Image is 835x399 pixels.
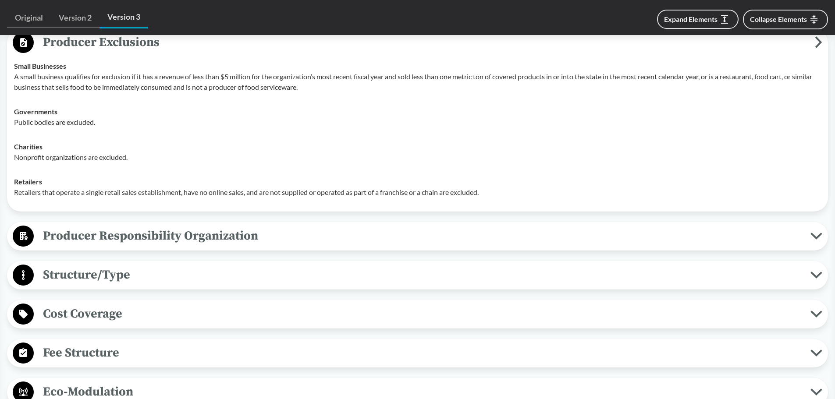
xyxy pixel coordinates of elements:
[10,32,825,54] button: Producer Exclusions
[14,142,43,151] strong: Charities
[7,8,51,28] a: Original
[34,343,810,363] span: Fee Structure
[34,304,810,324] span: Cost Coverage
[10,264,825,286] button: Structure/Type
[14,152,821,162] p: Nonprofit organizations are excluded.
[657,10,739,29] button: Expand Elements
[14,117,821,127] p: Public bodies are excluded.
[14,62,66,70] strong: Small Businesses
[34,265,810,285] span: Structure/Type
[14,71,821,92] p: A small business qualifies for exclusion if it has a revenue of less than $5 million for the orga...
[34,32,815,52] span: Producer Exclusions
[34,226,810,246] span: Producer Responsibility Organization
[10,342,825,364] button: Fee Structure
[14,187,821,198] p: Retailers that operate a single retail sales establishment, have no online sales, and are not sup...
[14,107,57,116] strong: Governments
[743,10,828,29] button: Collapse Elements
[10,225,825,247] button: Producer Responsibility Organization
[14,177,42,186] strong: Retailers
[10,303,825,325] button: Cost Coverage
[99,7,148,28] a: Version 3
[51,8,99,28] a: Version 2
